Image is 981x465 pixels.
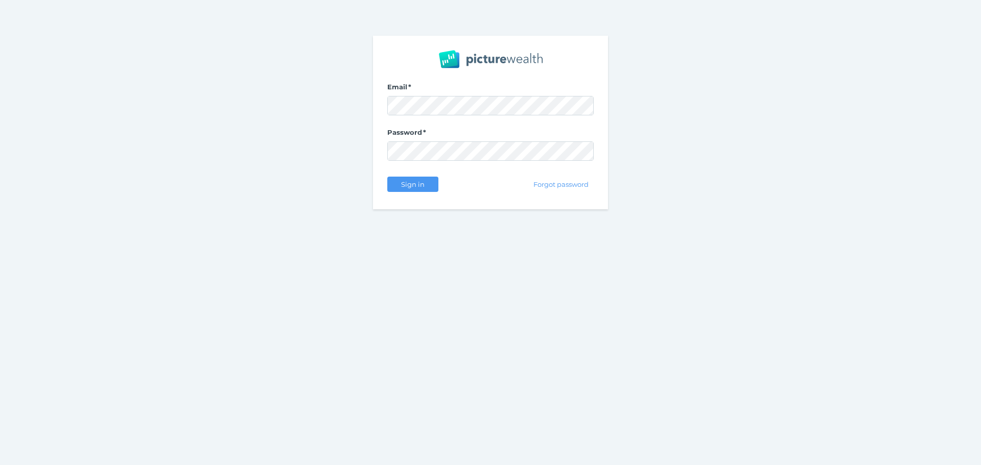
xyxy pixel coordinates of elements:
span: Sign in [396,180,429,188]
span: Forgot password [529,180,593,188]
label: Email [387,83,594,96]
label: Password [387,128,594,141]
button: Forgot password [529,177,594,192]
img: PW [439,50,543,68]
button: Sign in [387,177,438,192]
